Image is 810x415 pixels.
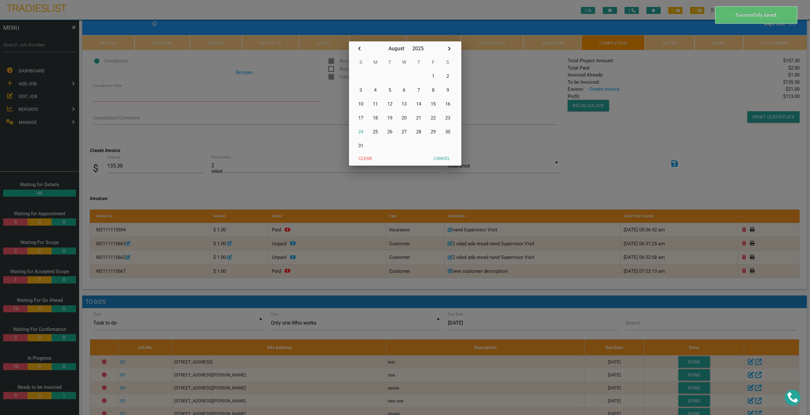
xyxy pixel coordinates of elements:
button: 18 [368,111,383,125]
button: 30 [440,125,455,139]
abbr: Monday [373,59,377,65]
button: 2 [440,69,455,83]
button: 10 [354,97,368,111]
button: Clear [354,153,377,164]
abbr: Thursday [417,59,420,65]
button: 19 [383,111,397,125]
button: 4 [368,83,383,97]
button: 29 [426,125,440,139]
div: Successfully saved. [715,6,797,24]
abbr: Sunday [359,59,362,65]
button: 12 [383,97,397,111]
button: 7 [411,83,426,97]
button: 15 [426,97,440,111]
abbr: Wednesday [402,59,406,65]
button: 27 [397,125,412,139]
button: 26 [383,125,397,139]
button: 5 [383,83,397,97]
button: Cancel [429,153,455,164]
button: 8 [426,83,440,97]
button: 24 [354,125,368,139]
button: 22 [426,111,440,125]
abbr: Saturday [446,59,449,65]
abbr: Friday [432,59,434,65]
button: 1 [426,69,440,83]
button: 31 [354,139,368,153]
button: 25 [368,125,383,139]
abbr: Tuesday [388,59,391,65]
button: 20 [397,111,412,125]
button: 23 [440,111,455,125]
button: 14 [411,97,426,111]
button: 16 [440,97,455,111]
button: 21 [411,111,426,125]
button: 11 [368,97,383,111]
button: 6 [397,83,412,97]
button: 13 [397,97,412,111]
button: 9 [440,83,455,97]
button: 28 [411,125,426,139]
button: 3 [354,83,368,97]
button: 17 [354,111,368,125]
